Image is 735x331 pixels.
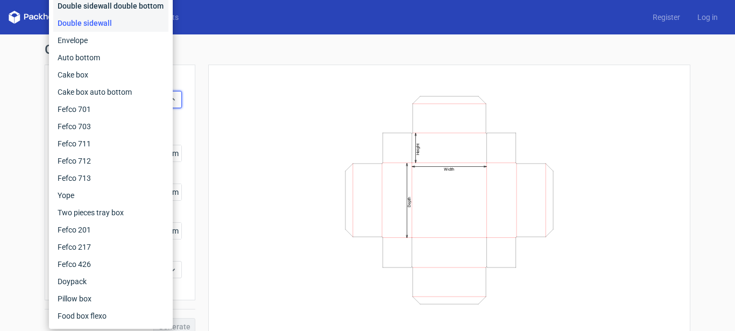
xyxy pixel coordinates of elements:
text: Height [415,143,420,155]
text: Width [444,167,454,172]
div: Doypack [53,273,168,290]
div: Double sidewall [53,15,168,32]
div: Fefco 712 [53,152,168,170]
div: Yope [53,187,168,204]
div: Fefco 426 [53,256,168,273]
div: Fefco 701 [53,101,168,118]
div: Auto bottom [53,49,168,66]
div: Two pieces tray box [53,204,168,221]
div: Pillow box [53,290,168,307]
div: Fefco 703 [53,118,168,135]
div: Envelope [53,32,168,49]
div: Cake box auto bottom [53,83,168,101]
div: Fefco 711 [53,135,168,152]
div: Fefco 201 [53,221,168,238]
div: Fefco 217 [53,238,168,256]
div: Food box flexo [53,307,168,325]
text: Depth [407,196,412,207]
div: Fefco 713 [53,170,168,187]
div: Cake box [53,66,168,83]
a: Register [644,12,689,23]
a: Log in [689,12,726,23]
h1: Generate new dieline [45,43,690,56]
